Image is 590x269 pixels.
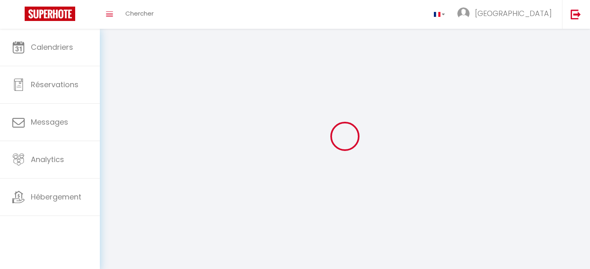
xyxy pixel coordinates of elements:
img: Super Booking [25,7,75,21]
span: [GEOGRAPHIC_DATA] [475,8,552,19]
span: Chercher [125,9,154,18]
img: ... [457,7,470,20]
span: Hébergement [31,192,81,202]
span: Analytics [31,154,64,165]
span: Messages [31,117,68,127]
span: Réservations [31,79,78,90]
span: Calendriers [31,42,73,52]
img: logout [571,9,581,19]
